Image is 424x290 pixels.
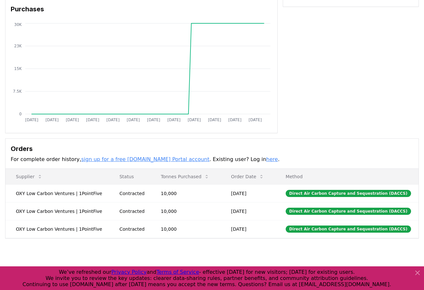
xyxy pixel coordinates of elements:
[286,190,411,197] div: Direct Air Carbon Capture and Sequestration (DACCS)
[208,118,221,122] tspan: [DATE]
[19,112,22,116] tspan: 0
[14,22,22,27] tspan: 30K
[151,184,221,202] td: 10,000
[13,89,22,94] tspan: 7.5K
[156,170,214,183] button: Tonnes Purchased
[226,170,269,183] button: Order Date
[25,118,39,122] tspan: [DATE]
[286,226,411,233] div: Direct Air Carbon Capture and Sequestration (DACCS)
[107,118,120,122] tspan: [DATE]
[188,118,201,122] tspan: [DATE]
[147,118,160,122] tspan: [DATE]
[11,170,48,183] button: Supplier
[228,118,242,122] tspan: [DATE]
[286,208,411,215] div: Direct Air Carbon Capture and Sequestration (DACCS)
[151,220,221,238] td: 10,000
[11,144,413,154] h3: Orders
[120,190,145,197] div: Contracted
[6,202,109,220] td: OXY Low Carbon Ventures | 1PointFive
[11,156,413,163] p: For complete order history, . Existing user? Log in .
[221,202,275,220] td: [DATE]
[6,220,109,238] td: OXY Low Carbon Ventures | 1PointFive
[14,66,22,71] tspan: 15K
[6,184,109,202] td: OXY Low Carbon Ventures | 1PointFive
[221,220,275,238] td: [DATE]
[249,118,262,122] tspan: [DATE]
[11,4,272,14] h3: Purchases
[66,118,79,122] tspan: [DATE]
[281,173,413,180] p: Method
[127,118,140,122] tspan: [DATE]
[45,118,59,122] tspan: [DATE]
[151,202,221,220] td: 10,000
[120,208,145,215] div: Contracted
[167,118,181,122] tspan: [DATE]
[266,156,278,162] a: here
[221,184,275,202] td: [DATE]
[120,226,145,232] div: Contracted
[114,173,145,180] p: Status
[86,118,99,122] tspan: [DATE]
[14,44,22,48] tspan: 23K
[81,156,210,162] a: sign up for a free [DOMAIN_NAME] Portal account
